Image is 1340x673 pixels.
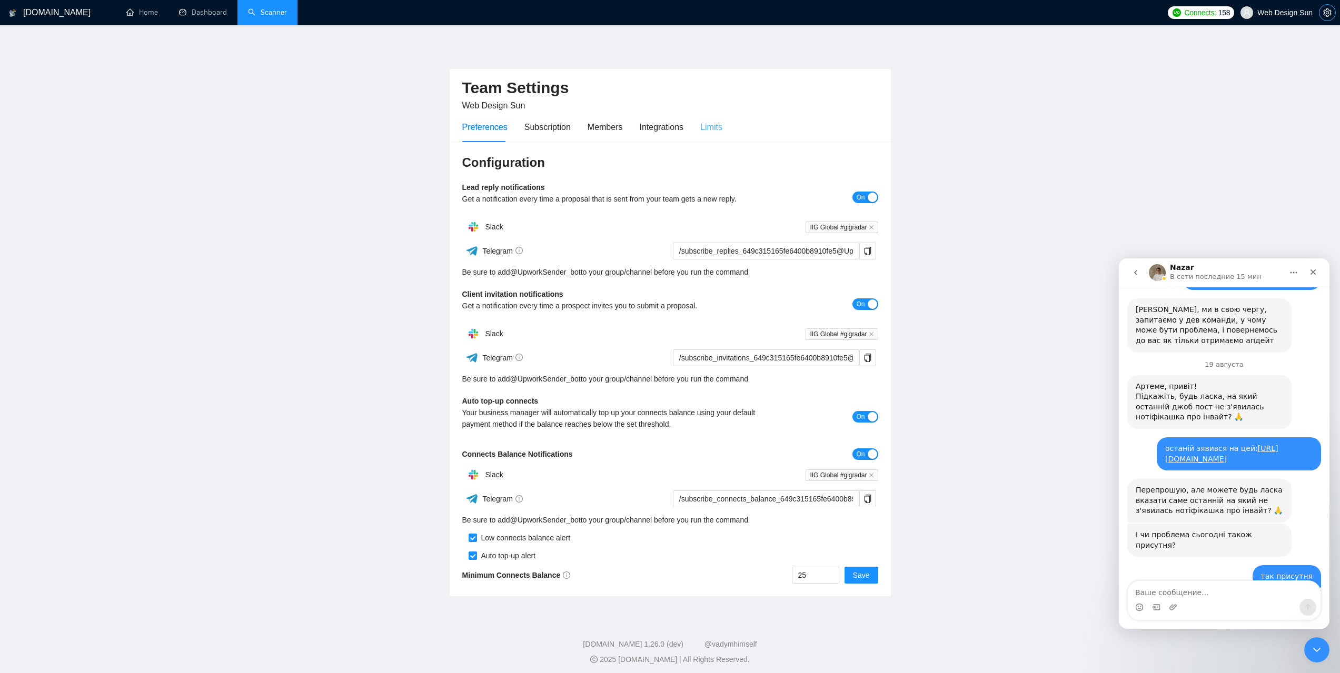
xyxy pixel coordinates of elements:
span: close [869,473,874,478]
div: Low connects balance alert [477,532,571,544]
button: copy [859,490,876,507]
span: Slack [485,329,503,338]
span: close [869,225,874,230]
b: Auto top-up connects [462,397,539,405]
a: dashboardDashboard [179,8,227,17]
div: 2025 [DOMAIN_NAME] | All Rights Reserved. [8,654,1332,665]
img: ww3wtPAAAAAElFTkSuQmCC [465,492,479,505]
span: Slack [485,223,503,231]
span: copy [860,247,876,255]
a: searchScanner [248,8,287,17]
span: Web Design Sun [462,101,525,110]
span: On [856,448,865,460]
span: Save [853,569,870,581]
div: Preferences [462,120,508,134]
span: Slack [485,470,503,479]
span: close [869,332,874,337]
img: ww3wtPAAAAAElFTkSuQmCC [465,351,479,364]
div: Auto top-up alert [477,550,536,561]
h2: Team Settings [462,77,878,99]
span: Telegram [482,495,523,503]
div: Members [588,120,623,134]
img: hpQkSZIkSZIkSZIkSZIkSZIkSZIkSZIkSZIkSZIkSZIkSZIkSZIkSZIkSZIkSZIkSZIkSZIkSZIkSZIkSZIkSZIkSZIkSZIkS... [463,323,484,344]
span: user [1243,9,1250,16]
button: copy [859,349,876,366]
div: Get a notification every time a proposal that is sent from your team gets a new reply. [462,193,775,205]
div: Get a notification every time a prospect invites you to submit a proposal. [462,300,775,312]
iframe: To enrich screen reader interactions, please activate Accessibility in Grammarly extension settings [1304,637,1329,662]
a: @UpworkSender_bot [510,266,581,278]
img: hpQkSZIkSZIkSZIkSZIkSZIkSZIkSZIkSZIkSZIkSZIkSZIkSZIkSZIkSZIkSZIkSZIkSZIkSZIkSZIkSZIkSZIkSZIkSZIkS... [463,464,484,485]
a: @vadymhimself [704,640,757,648]
a: setting [1319,8,1336,17]
img: logo [9,5,16,22]
span: On [856,192,865,203]
img: upwork-logo.png [1173,8,1181,17]
span: On [856,411,865,423]
span: copy [860,495,876,503]
img: hpQkSZIkSZIkSZIkSZIkSZIkSZIkSZIkSZIkSZIkSZIkSZIkSZIkSZIkSZIkSZIkSZIkSZIkSZIkSZIkSZIkSZIkSZIkSZIkS... [463,216,484,237]
span: 158 [1218,7,1230,18]
b: Client invitation notifications [462,290,563,298]
a: @UpworkSender_bot [510,373,581,385]
img: ww3wtPAAAAAElFTkSuQmCC [465,244,479,257]
h3: Configuration [462,154,878,171]
span: Connects: [1184,7,1216,18]
div: Be sure to add to your group/channel before you run the command [462,373,878,385]
div: Integrations [640,120,684,134]
span: IIG Global #gigradar [806,328,878,340]
b: Minimum Connects Balance [462,571,571,579]
a: @UpworkSender_bot [510,514,581,526]
span: copyright [590,656,598,663]
a: homeHome [126,8,158,17]
div: Be sure to add to your group/channel before you run the command [462,514,878,526]
span: info-circle [515,495,523,503]
div: Subscription [524,120,571,134]
div: Be sure to add to your group/channel before you run the command [462,266,878,278]
span: Telegram [482,354,523,362]
span: Telegram [482,247,523,255]
a: [DOMAIN_NAME] 1.26.0 (dev) [583,640,683,648]
button: Save [845,567,878,584]
span: info-circle [515,247,523,254]
span: IIG Global #gigradar [806,222,878,233]
span: copy [860,354,876,362]
div: Limits [700,120,722,134]
span: IIG Global #gigradar [806,469,878,481]
span: info-circle [563,571,570,579]
span: info-circle [515,354,523,361]
b: Lead reply notifications [462,183,545,192]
